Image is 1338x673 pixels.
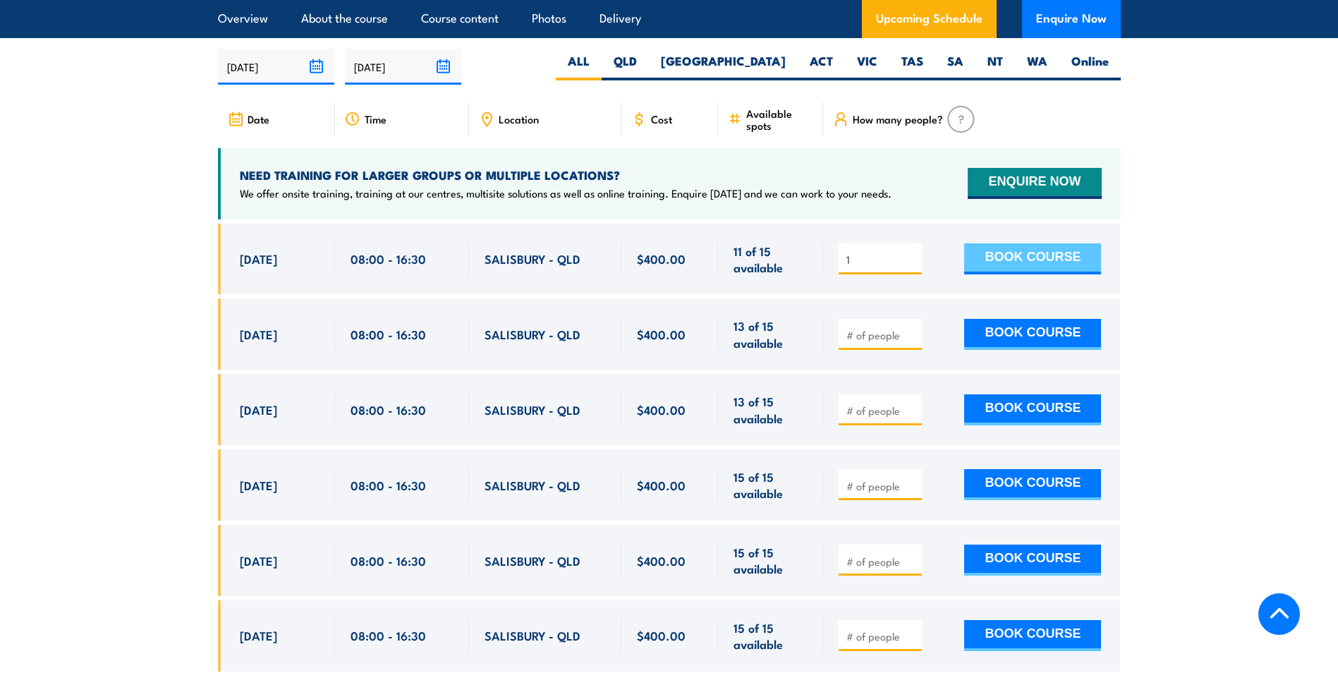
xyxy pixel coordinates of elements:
h4: NEED TRAINING FOR LARGER GROUPS OR MULTIPLE LOCATIONS? [240,167,892,183]
input: # of people [846,253,917,267]
span: 15 of 15 available [734,468,808,502]
label: TAS [889,53,935,80]
span: SALISBURY - QLD [485,401,580,418]
label: VIC [845,53,889,80]
span: $400.00 [637,477,686,493]
span: 13 of 15 available [734,393,808,426]
span: SALISBURY - QLD [485,477,580,493]
label: [GEOGRAPHIC_DATA] [649,53,798,80]
span: 11 of 15 available [734,243,808,276]
span: [DATE] [240,477,277,493]
span: $400.00 [637,552,686,569]
button: ENQUIRE NOW [968,168,1101,199]
span: Available spots [746,107,813,131]
span: [DATE] [240,627,277,643]
label: WA [1015,53,1059,80]
button: BOOK COURSE [964,620,1101,651]
span: $400.00 [637,250,686,267]
span: 13 of 15 available [734,317,808,351]
button: BOOK COURSE [964,469,1101,500]
span: SALISBURY - QLD [485,552,580,569]
span: SALISBURY - QLD [485,250,580,267]
label: ACT [798,53,845,80]
span: SALISBURY - QLD [485,627,580,643]
input: # of people [846,328,917,342]
span: SALISBURY - QLD [485,326,580,342]
span: $400.00 [637,401,686,418]
input: # of people [846,629,917,643]
span: Cost [651,113,672,125]
span: 15 of 15 available [734,619,808,653]
span: [DATE] [240,326,277,342]
span: 08:00 - 16:30 [351,250,426,267]
span: [DATE] [240,401,277,418]
span: How many people? [853,113,943,125]
span: 15 of 15 available [734,544,808,577]
label: Online [1059,53,1121,80]
span: Location [499,113,539,125]
span: 08:00 - 16:30 [351,401,426,418]
span: 08:00 - 16:30 [351,326,426,342]
label: NT [975,53,1015,80]
span: 08:00 - 16:30 [351,552,426,569]
span: Time [365,113,387,125]
input: # of people [846,479,917,493]
label: QLD [602,53,649,80]
span: Date [248,113,269,125]
span: 08:00 - 16:30 [351,477,426,493]
button: BOOK COURSE [964,394,1101,425]
input: To date [345,49,461,85]
label: SA [935,53,975,80]
label: ALL [556,53,602,80]
input: # of people [846,554,917,569]
button: BOOK COURSE [964,243,1101,274]
span: [DATE] [240,552,277,569]
span: $400.00 [637,627,686,643]
p: We offer onsite training, training at our centres, multisite solutions as well as online training... [240,186,892,200]
span: 08:00 - 16:30 [351,627,426,643]
span: [DATE] [240,250,277,267]
span: $400.00 [637,326,686,342]
input: # of people [846,404,917,418]
button: BOOK COURSE [964,319,1101,350]
button: BOOK COURSE [964,545,1101,576]
input: From date [218,49,334,85]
